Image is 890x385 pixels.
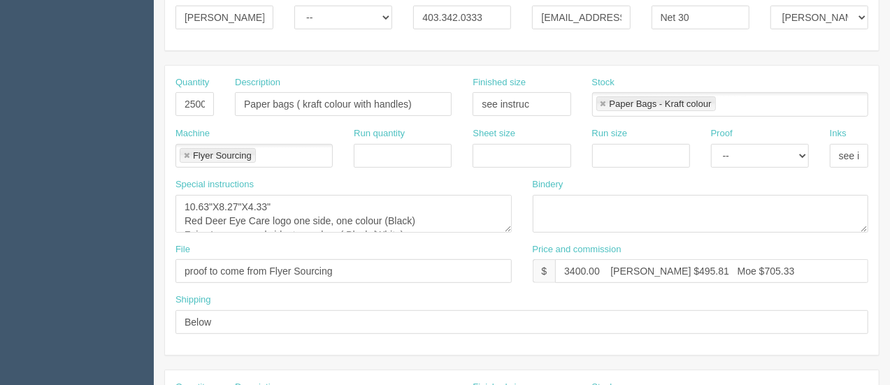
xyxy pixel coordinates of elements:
label: Run quantity [354,127,405,140]
div: Flyer Sourcing [193,151,252,160]
label: Description [235,76,280,89]
label: Stock [592,76,615,89]
label: Inks [830,127,847,140]
label: Special instructions [175,178,254,191]
label: Finished size [473,76,526,89]
label: Price and commission [533,243,622,256]
label: Shipping [175,293,211,307]
label: File [175,243,190,256]
label: Run size [592,127,628,140]
label: Quantity [175,76,209,89]
div: $ [533,259,556,283]
label: Machine [175,127,210,140]
label: Proof [711,127,733,140]
label: Sheet size [473,127,515,140]
label: Bindery [533,178,564,191]
textarea: 10.63"X8.27"X4.33" Red Deer Eye Care logo one side, one colour (Black) Zeiss Logo second side, tw... [175,195,512,233]
div: Paper Bags - Kraft colour [610,99,712,108]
